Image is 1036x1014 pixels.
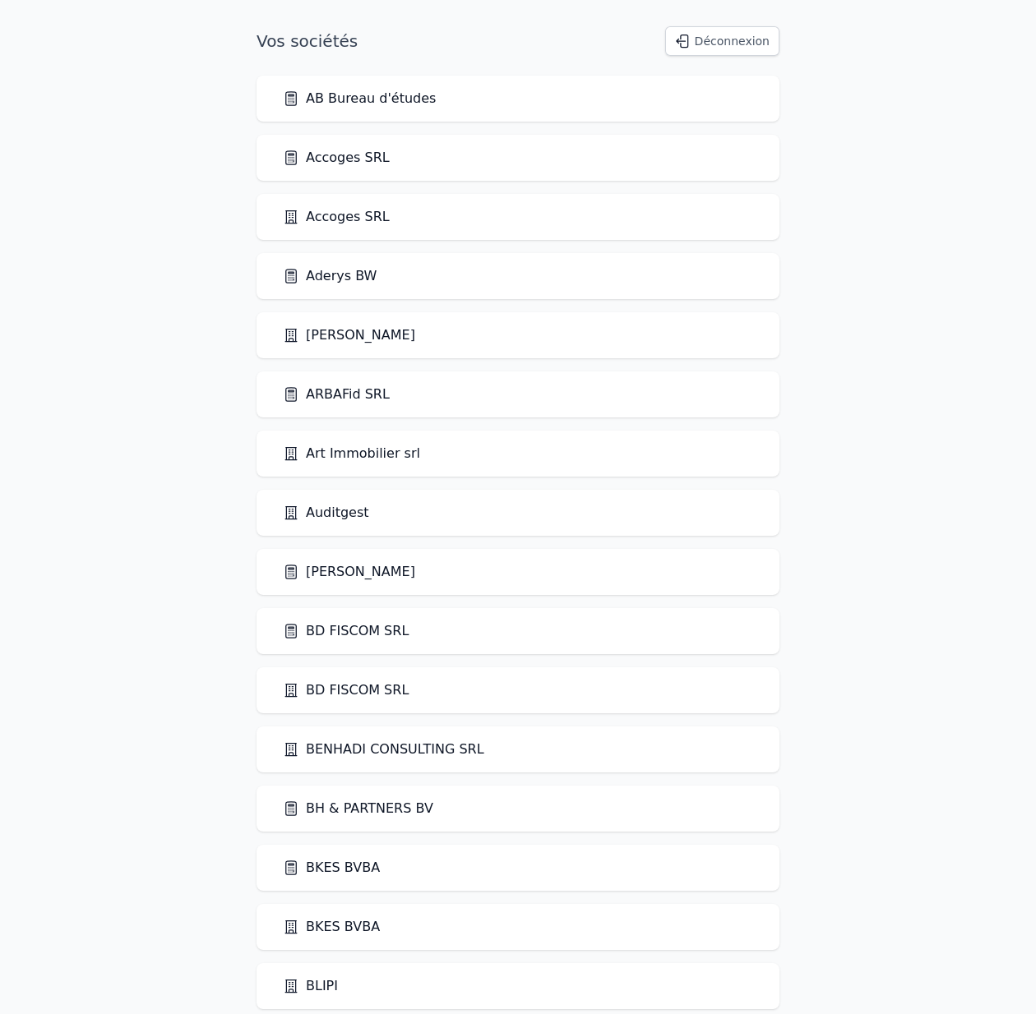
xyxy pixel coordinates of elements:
[283,799,433,818] a: BH & PARTNERS BV
[257,30,358,53] h1: Vos sociétés
[283,385,390,404] a: ARBAFid SRL
[283,266,377,286] a: Aderys BW
[283,207,390,227] a: Accoges SRL
[283,858,380,878] a: BKES BVBA
[283,148,390,168] a: Accoges SRL
[283,917,380,937] a: BKES BVBA
[283,562,415,582] a: [PERSON_NAME]
[283,976,338,996] a: BLIPI
[283,621,409,641] a: BD FISCOM SRL
[283,503,369,523] a: Auditgest
[283,444,420,463] a: Art Immobilier srl
[283,89,436,108] a: AB Bureau d'études
[283,680,409,700] a: BD FISCOM SRL
[283,325,415,345] a: [PERSON_NAME]
[283,740,484,759] a: BENHADI CONSULTING SRL
[665,26,779,56] button: Déconnexion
